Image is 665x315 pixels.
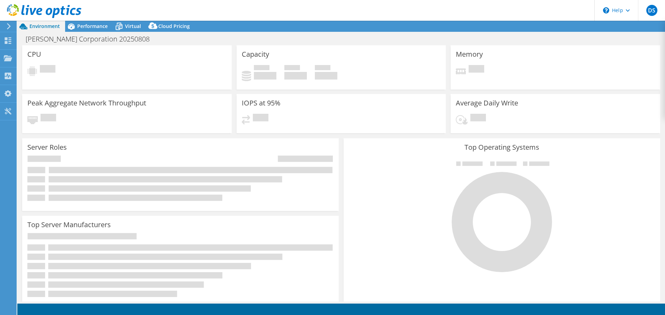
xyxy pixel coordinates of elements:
span: Pending [253,114,268,123]
h3: Capacity [242,50,269,58]
span: Pending [469,65,484,74]
span: Virtual [125,23,141,29]
h3: CPU [27,50,41,58]
span: Environment [29,23,60,29]
span: Pending [470,114,486,123]
span: Pending [40,65,55,74]
span: DS [646,5,657,16]
h3: Top Server Manufacturers [27,221,111,229]
span: Cloud Pricing [158,23,190,29]
h3: Top Operating Systems [349,143,655,151]
span: Performance [77,23,108,29]
h4: 0 GiB [254,72,276,80]
h1: [PERSON_NAME] Corporation 20250808 [23,35,160,43]
h3: IOPS at 95% [242,99,281,107]
h3: Peak Aggregate Network Throughput [27,99,146,107]
h3: Memory [456,50,483,58]
h3: Average Daily Write [456,99,518,107]
span: Total [315,65,330,72]
h3: Server Roles [27,143,67,151]
svg: \n [603,7,609,13]
span: Pending [41,114,56,123]
h4: 0 GiB [284,72,307,80]
h4: 0 GiB [315,72,337,80]
span: Free [284,65,300,72]
span: Used [254,65,269,72]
